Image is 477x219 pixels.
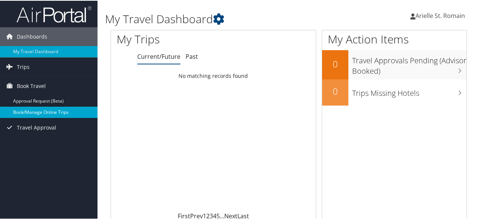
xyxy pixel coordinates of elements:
[186,52,198,60] a: Past
[352,83,466,98] h3: Trips Missing Hotels
[17,118,56,136] span: Travel Approval
[322,57,348,70] h2: 0
[352,51,466,76] h3: Travel Approvals Pending (Advisor Booked)
[322,31,466,46] h1: My Action Items
[410,4,472,26] a: Arielle St. Romain
[111,69,316,82] td: No matching records found
[322,49,466,78] a: 0Travel Approvals Pending (Advisor Booked)
[415,11,465,19] span: Arielle St. Romain
[17,76,46,95] span: Book Travel
[16,5,91,22] img: airportal-logo.png
[105,10,350,26] h1: My Travel Dashboard
[117,31,225,46] h1: My Trips
[17,57,30,76] span: Trips
[137,52,180,60] a: Current/Future
[322,84,348,97] h2: 0
[322,79,466,105] a: 0Trips Missing Hotels
[17,27,47,45] span: Dashboards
